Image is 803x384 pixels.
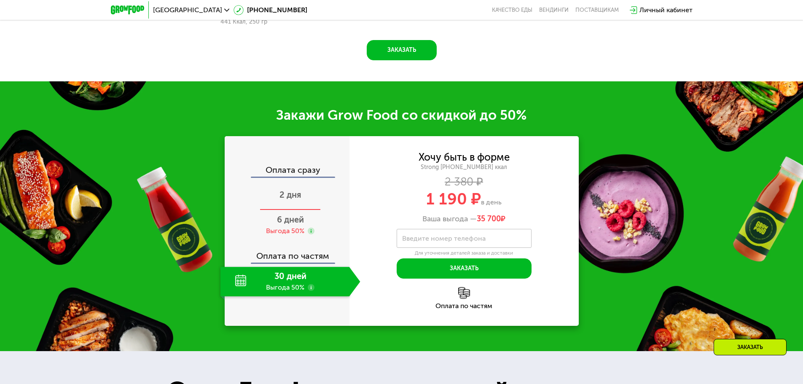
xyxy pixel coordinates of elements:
a: Качество еды [492,7,532,13]
div: 441 Ккал, 250 гр [220,19,327,25]
div: поставщикам [575,7,619,13]
img: l6xcnZfty9opOoJh.png [458,287,470,299]
span: 6 дней [277,215,304,225]
label: Введите номер телефона [402,236,486,241]
a: [PHONE_NUMBER] [234,5,307,15]
div: Выгода 50% [266,226,304,236]
button: Заказать [367,40,437,60]
div: Оплата сразу [226,166,349,177]
span: [GEOGRAPHIC_DATA] [153,7,222,13]
a: Вендинги [539,7,569,13]
div: 2 380 ₽ [349,177,579,187]
span: 1 190 ₽ [426,189,481,209]
span: ₽ [477,215,505,224]
div: Хочу быть в форме [419,153,510,162]
div: Для уточнения деталей заказа и доставки [397,250,532,257]
span: 35 700 [477,214,501,223]
div: Оплата по частям [349,303,579,309]
div: Ваша выгода — [349,215,579,224]
div: Strong [PHONE_NUMBER] ккал [349,164,579,171]
div: Заказать [714,339,787,355]
button: Заказать [397,258,532,279]
div: Оплата по частям [226,243,349,263]
span: 2 дня [279,190,301,200]
span: в день [481,198,502,206]
div: Личный кабинет [639,5,693,15]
